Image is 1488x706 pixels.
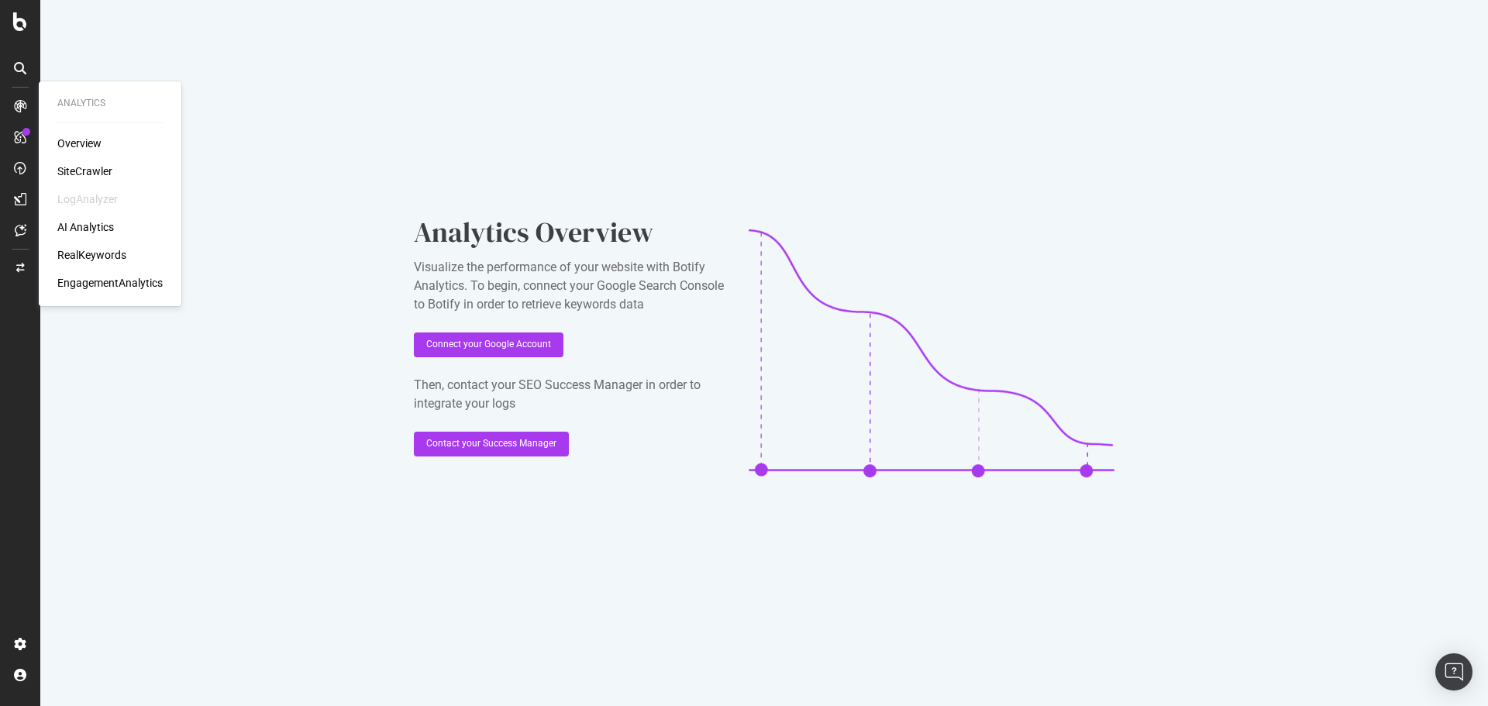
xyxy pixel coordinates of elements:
[414,376,724,413] div: Then, contact your SEO Success Manager in order to integrate your logs
[414,432,569,456] button: Contact your Success Manager
[57,97,163,110] div: Analytics
[414,332,563,357] button: Connect your Google Account
[426,338,551,351] div: Connect your Google Account
[57,136,102,151] a: Overview
[57,275,163,291] a: EngagementAnalytics
[426,437,556,450] div: Contact your Success Manager
[57,191,118,207] div: LogAnalyzer
[57,247,126,263] a: RealKeywords
[1435,653,1472,691] div: Open Intercom Messenger
[57,164,112,179] a: SiteCrawler
[414,258,724,314] div: Visualize the performance of your website with Botify Analytics. To begin, connect your Google Se...
[57,219,114,235] a: AI Analytics
[414,213,724,252] div: Analytics Overview
[749,229,1114,477] img: CaL_T18e.png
